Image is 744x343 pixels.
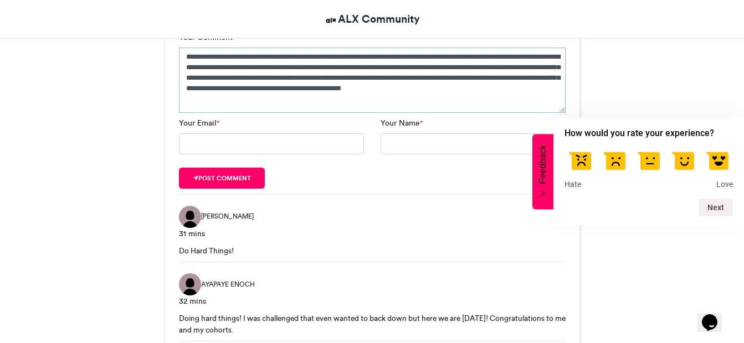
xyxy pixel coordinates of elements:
h2: How would you rate your experience? Select an option from 1 to 5, with 1 being Hate and 5 being Love [565,127,733,140]
div: How would you rate your experience? Select an option from 1 to 5, with 1 being Hate and 5 being Love [565,144,733,190]
img: AYAPAYE [179,273,201,295]
img: Kwaku [179,206,201,228]
div: Do Hard Things! [179,245,566,256]
div: How would you rate your experience? Select an option from 1 to 5, with 1 being Hate and 5 being Love [553,118,744,225]
span: Hate [565,180,581,190]
span: Love [716,180,733,190]
button: Post comment [179,168,265,189]
div: Doing hard things! I was challenged that even wanted to back down but here we are [DATE]! Congrat... [179,313,566,335]
label: Your Name [381,117,423,129]
div: 31 mins [179,228,566,240]
iframe: chat widget [697,299,733,332]
span: Feedback [538,145,548,184]
button: Next question [699,199,733,216]
button: Feedback - Hide survey [532,134,553,209]
span: [PERSON_NAME] [201,211,254,221]
label: Your Email [179,117,219,129]
div: 32 mins [179,295,566,307]
img: ALX Community [324,13,338,27]
a: ALX Community [324,11,420,27]
span: AYAPAYE ENOCH [201,279,255,289]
